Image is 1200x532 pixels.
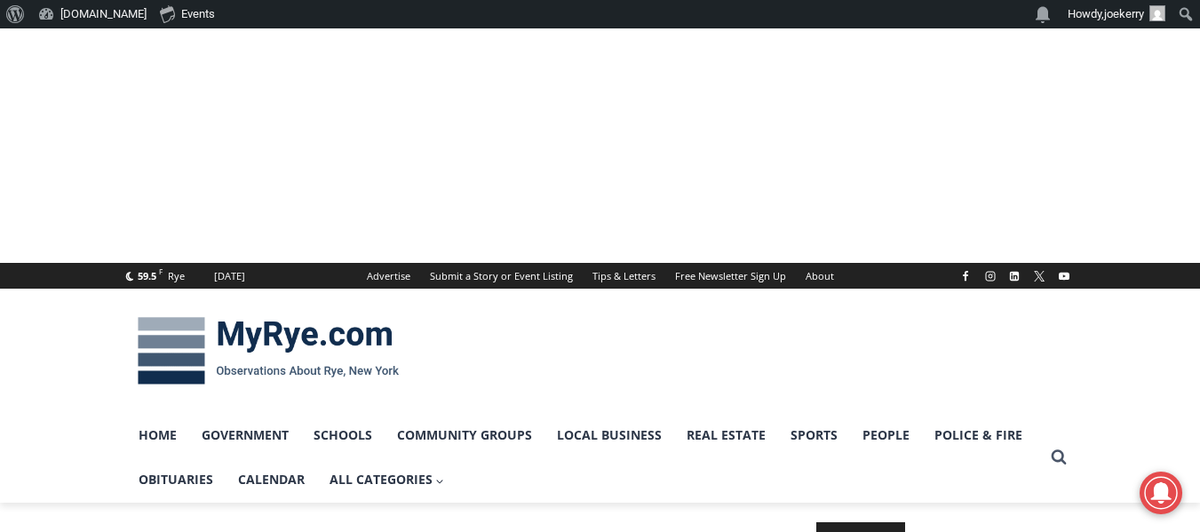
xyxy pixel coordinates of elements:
a: Obituaries [126,457,226,502]
a: People [850,413,922,457]
nav: Primary Navigation [126,413,1043,503]
a: All Categories [317,457,457,502]
a: Real Estate [674,413,778,457]
a: Tips & Letters [583,263,665,289]
a: Calendar [226,457,317,502]
a: Sports [778,413,850,457]
a: YouTube [1053,266,1075,287]
a: Government [189,413,301,457]
div: Rye [168,268,185,284]
a: Linkedin [1004,266,1025,287]
a: Local Business [544,413,674,457]
div: [DATE] [214,268,245,284]
a: Submit a Story or Event Listing [420,263,583,289]
span: F [159,266,163,276]
img: MyRye.com [126,305,410,397]
a: Police & Fire [922,413,1035,457]
a: Advertise [357,263,420,289]
button: View Search Form [1043,441,1075,473]
a: Instagram [980,266,1001,287]
a: Free Newsletter Sign Up [665,263,796,289]
span: 59.5 [138,269,156,282]
a: Home [126,413,189,457]
a: Facebook [955,266,976,287]
a: X [1029,266,1050,287]
span: joekerry [1104,7,1144,20]
nav: Secondary Navigation [357,263,844,289]
span: All Categories [330,470,445,489]
a: Community Groups [385,413,544,457]
a: About [796,263,844,289]
a: Schools [301,413,385,457]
